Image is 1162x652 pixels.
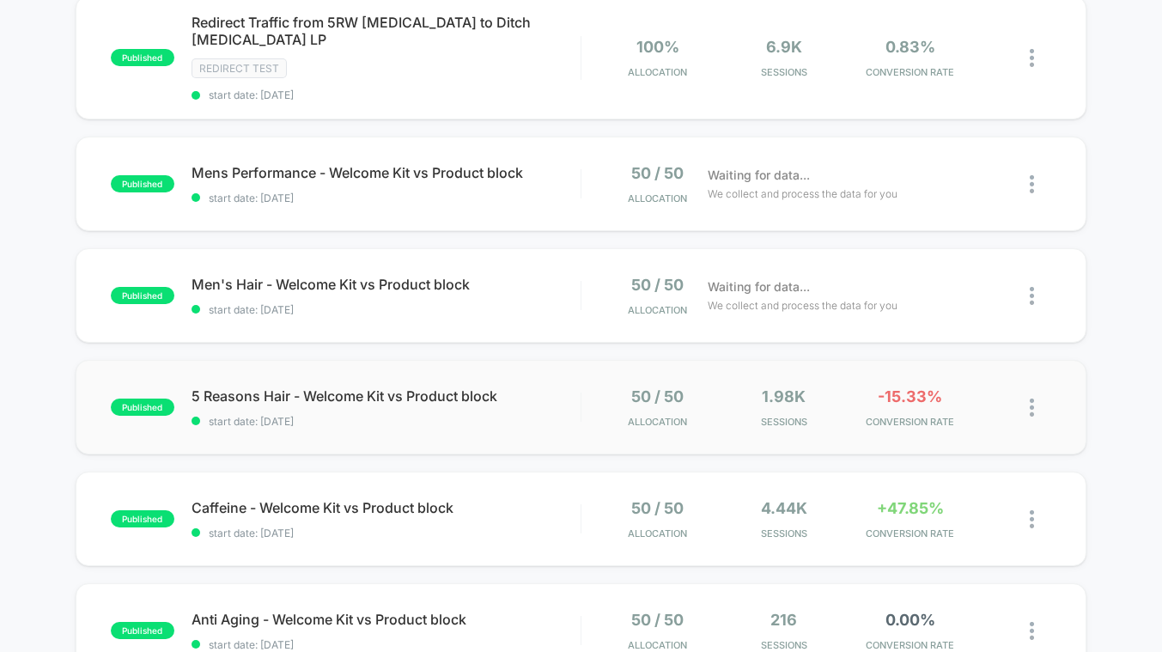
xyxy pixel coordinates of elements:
img: close [1030,175,1034,193]
span: CONVERSION RATE [851,527,969,539]
span: start date: [DATE] [192,415,581,428]
span: 50 / 50 [631,499,684,517]
span: start date: [DATE] [192,527,581,539]
span: Mens Performance - Welcome Kit vs Product block [192,164,581,181]
span: CONVERSION RATE [851,66,969,78]
span: 4.44k [761,499,807,517]
img: close [1030,49,1034,67]
span: Sessions [725,639,843,651]
span: published [111,622,174,639]
span: Allocation [628,639,687,651]
span: published [111,49,174,66]
span: Caffeine - Welcome Kit vs Product block [192,499,581,516]
span: Sessions [725,66,843,78]
span: We collect and process the data for you [708,297,897,314]
span: Sessions [725,416,843,428]
span: Allocation [628,192,687,204]
span: 5 Reasons Hair - Welcome Kit vs Product block [192,387,581,405]
img: close [1030,399,1034,417]
span: 216 [770,611,797,629]
img: close [1030,287,1034,305]
span: 1.98k [762,387,806,405]
span: published [111,175,174,192]
span: 50 / 50 [631,164,684,182]
span: 0.83% [885,38,935,56]
span: CONVERSION RATE [851,416,969,428]
span: CONVERSION RATE [851,639,969,651]
span: start date: [DATE] [192,88,581,101]
span: Men's Hair - Welcome Kit vs Product block [192,276,581,293]
span: Allocation [628,304,687,316]
span: Allocation [628,416,687,428]
span: 100% [636,38,679,56]
span: +47.85% [877,499,944,517]
span: published [111,287,174,304]
span: 50 / 50 [631,611,684,629]
img: close [1030,510,1034,528]
span: Waiting for data... [708,277,810,296]
img: close [1030,622,1034,640]
span: Sessions [725,527,843,539]
span: 0.00% [885,611,935,629]
span: 50 / 50 [631,387,684,405]
span: 50 / 50 [631,276,684,294]
span: start date: [DATE] [192,303,581,316]
span: published [111,510,174,527]
span: start date: [DATE] [192,638,581,651]
span: Waiting for data... [708,166,810,185]
span: -15.33% [878,387,942,405]
span: Allocation [628,527,687,539]
span: Allocation [628,66,687,78]
span: We collect and process the data for you [708,186,897,202]
span: start date: [DATE] [192,192,581,204]
span: Anti Aging - Welcome Kit vs Product block [192,611,581,628]
span: Redirect Test [192,58,287,78]
span: 6.9k [766,38,802,56]
span: published [111,399,174,416]
span: Redirect Traffic from 5RW [MEDICAL_DATA] to Ditch [MEDICAL_DATA] LP [192,14,581,48]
